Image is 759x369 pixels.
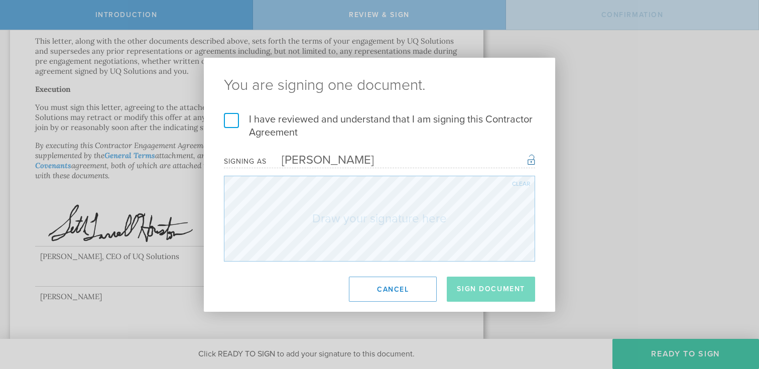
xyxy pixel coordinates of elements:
div: Signing as [224,157,267,166]
label: I have reviewed and understand that I am signing this Contractor Agreement [224,113,535,139]
div: [PERSON_NAME] [267,153,374,167]
button: Sign Document [447,277,535,302]
ng-pluralize: You are signing one document. [224,78,535,93]
button: Cancel [349,277,437,302]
